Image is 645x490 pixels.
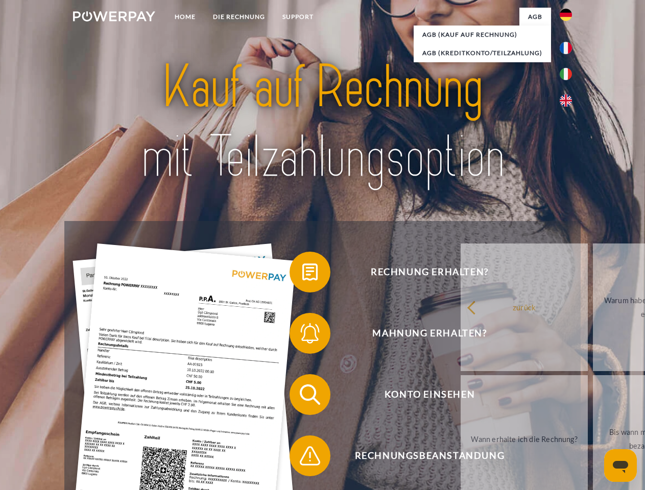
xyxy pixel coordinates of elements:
[98,49,547,195] img: title-powerpay_de.svg
[290,252,555,292] button: Rechnung erhalten?
[519,8,551,26] a: agb
[204,8,274,26] a: DIE RECHNUNG
[560,9,572,21] img: de
[304,374,555,415] span: Konto einsehen
[297,321,323,346] img: qb_bell.svg
[290,435,555,476] button: Rechnungsbeanstandung
[290,313,555,354] button: Mahnung erhalten?
[304,313,555,354] span: Mahnung erhalten?
[560,94,572,107] img: en
[467,432,582,446] div: Wann erhalte ich die Rechnung?
[414,26,551,44] a: AGB (Kauf auf Rechnung)
[297,259,323,285] img: qb_bill.svg
[304,252,555,292] span: Rechnung erhalten?
[166,8,204,26] a: Home
[467,300,582,314] div: zurück
[560,68,572,80] img: it
[604,449,637,482] iframe: Schaltfläche zum Öffnen des Messaging-Fensters
[73,11,155,21] img: logo-powerpay-white.svg
[290,374,555,415] button: Konto einsehen
[297,382,323,407] img: qb_search.svg
[304,435,555,476] span: Rechnungsbeanstandung
[414,44,551,62] a: AGB (Kreditkonto/Teilzahlung)
[274,8,322,26] a: SUPPORT
[297,443,323,469] img: qb_warning.svg
[560,42,572,54] img: fr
